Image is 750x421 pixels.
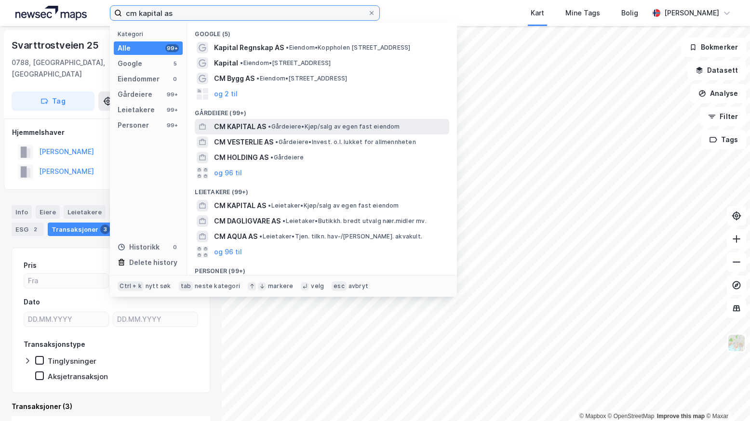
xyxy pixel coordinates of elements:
span: Gårdeiere • Invest. o.l. lukket for allmennheten [275,138,415,146]
span: Gårdeiere [270,154,304,161]
div: 0 [171,243,179,251]
div: 99+ [165,106,179,114]
div: Info [12,205,32,219]
div: neste kategori [195,282,240,290]
div: Delete history [129,257,177,268]
div: Datasett [109,205,146,219]
span: Kapital Regnskap AS [214,42,284,53]
span: CM HOLDING AS [214,152,268,163]
input: Fra [24,274,108,288]
span: CM DAGLIGVARE AS [214,215,281,227]
div: markere [268,282,293,290]
span: Eiendom • [STREET_ADDRESS] [256,75,347,82]
div: Transaksjonstype [24,339,85,350]
input: Søk på adresse, matrikkel, gårdeiere, leietakere eller personer [122,6,368,20]
div: [PERSON_NAME] [664,7,719,19]
span: Leietaker • Kjøp/salg av egen fast eiendom [268,202,399,210]
div: 2 [30,224,40,234]
div: Gårdeiere [118,89,152,100]
span: Eiendom • [STREET_ADDRESS] [240,59,331,67]
div: Kart [531,7,544,19]
div: Svarttrostveien 25 [12,38,100,53]
div: 0788, [GEOGRAPHIC_DATA], [GEOGRAPHIC_DATA] [12,57,134,80]
div: Dato [24,296,40,308]
div: Google [118,58,142,69]
a: OpenStreetMap [608,413,655,420]
div: tab [179,281,193,291]
div: nytt søk [146,282,171,290]
span: • [256,75,259,82]
input: DD.MM.YYYY [113,312,198,327]
div: Historikk [118,241,160,253]
div: Ctrl + k [118,281,144,291]
button: Tags [701,130,746,149]
div: Leietakere (99+) [187,181,457,198]
button: og 96 til [214,246,242,258]
div: Hjemmelshaver [12,127,210,138]
span: Gårdeiere • Kjøp/salg av egen fast eiendom [268,123,400,131]
div: esc [332,281,347,291]
img: logo.a4113a55bc3d86da70a041830d287a7e.svg [15,6,87,20]
span: CM AQUA AS [214,231,257,242]
div: Leietakere [64,205,106,219]
div: 3 [100,224,110,234]
span: • [240,59,243,66]
span: • [268,202,271,209]
span: Eiendom • Koppholen [STREET_ADDRESS] [286,44,410,52]
div: Kategori [118,30,183,38]
div: Eiendommer [118,73,160,85]
div: 99+ [165,121,179,129]
a: Mapbox [579,413,606,420]
div: Transaksjoner (3) [12,401,210,412]
div: Eiere [36,205,60,219]
span: • [268,123,271,130]
div: Personer [118,119,149,131]
div: Tinglysninger [48,356,96,366]
span: CM VESTERLIE AS [214,136,273,148]
button: Datasett [687,61,746,80]
div: Bolig [621,7,638,19]
span: CM Bygg AS [214,73,254,84]
div: Pris [24,260,37,271]
div: Mine Tags [565,7,600,19]
div: Transaksjoner [48,223,114,236]
div: Aksjetransaksjon [48,372,108,381]
span: • [275,138,278,145]
div: avbryt [348,282,368,290]
button: Filter [700,107,746,126]
button: Bokmerker [681,38,746,57]
span: • [286,44,289,51]
div: 99+ [165,44,179,52]
div: Leietakere [118,104,155,116]
button: Tag [12,92,94,111]
span: CM KAPITAL AS [214,121,266,132]
div: 0 [171,75,179,83]
div: 5 [171,60,179,67]
span: Leietaker • Butikkh. bredt utvalg nær.midler mv. [282,217,426,225]
div: ESG [12,223,44,236]
span: • [270,154,273,161]
input: DD.MM.YYYY [24,312,108,327]
img: Z [727,334,746,352]
iframe: Chat Widget [702,375,750,421]
span: • [259,233,262,240]
button: Analyse [690,84,746,103]
span: Kapital [214,57,238,69]
span: • [282,217,285,224]
button: og 96 til [214,167,242,179]
div: Personer (99+) [187,260,457,277]
div: Gårdeiere (99+) [187,102,457,119]
div: Google (5) [187,23,457,40]
span: CM KAPITAL AS [214,200,266,211]
div: velg [311,282,324,290]
div: 99+ [165,91,179,98]
a: Improve this map [657,413,705,420]
button: og 2 til [214,88,238,100]
div: Alle [118,42,131,54]
span: Leietaker • Tjen. tilkn. hav-/[PERSON_NAME]. akvakult. [259,233,422,240]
